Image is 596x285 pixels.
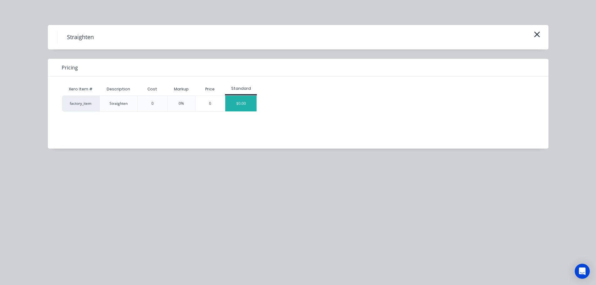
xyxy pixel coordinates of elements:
div: Standard [225,86,257,91]
div: $0.00 [225,96,257,111]
div: Description [102,81,135,97]
div: Cost [137,83,167,95]
span: Pricing [62,64,78,71]
div: Open Intercom Messenger [575,264,590,279]
div: Price [195,83,225,95]
div: Markup [167,83,195,95]
div: 0 [151,101,154,106]
h4: Straighten [57,31,103,43]
div: Straighten [110,101,128,106]
div: 0% [179,101,184,106]
div: 0 [196,96,225,111]
div: factory_item [62,95,99,112]
div: Xero Item # [62,83,99,95]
